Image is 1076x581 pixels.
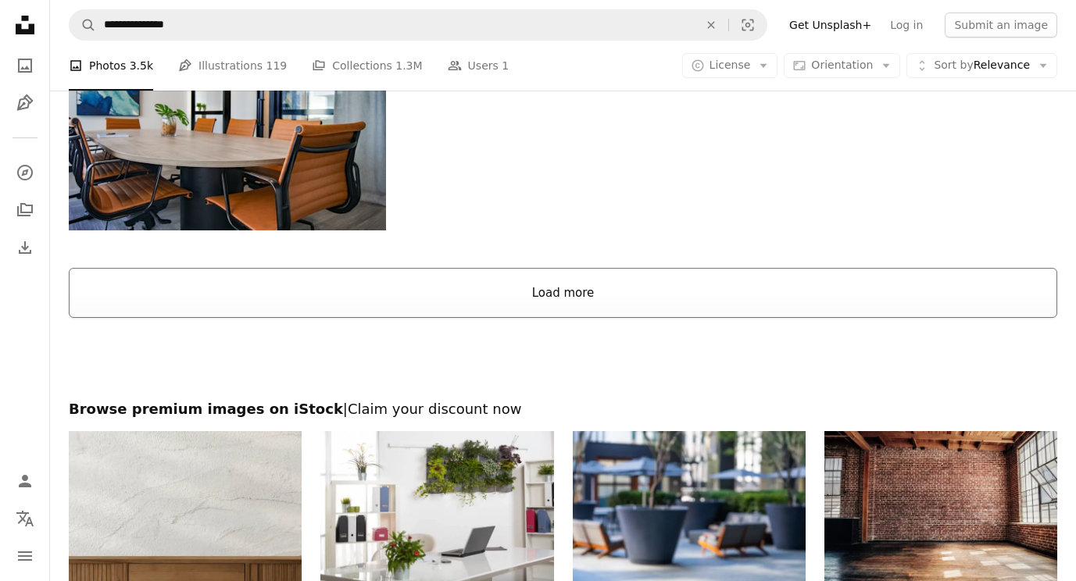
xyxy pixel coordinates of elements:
[9,540,41,572] button: Menu
[934,58,1030,73] span: Relevance
[69,9,767,41] form: Find visuals sitewide
[69,20,386,230] img: brown wooden 9-piece office table and chairs
[69,400,1057,419] h2: Browse premium images on iStock
[945,12,1057,37] button: Submit an image
[729,10,767,40] button: Visual search
[395,57,422,74] span: 1.3M
[69,117,386,131] a: brown wooden 9-piece office table and chairs
[448,41,509,91] a: Users 1
[9,503,41,534] button: Language
[811,59,873,71] span: Orientation
[312,41,422,91] a: Collections 1.3M
[9,157,41,188] a: Explore
[178,41,287,91] a: Illustrations 119
[69,268,1057,318] button: Load more
[343,401,522,417] span: | Claim your discount now
[9,50,41,81] a: Photos
[9,232,41,263] a: Download History
[70,10,96,40] button: Search Unsplash
[502,57,509,74] span: 1
[9,465,41,497] a: Log in / Sign up
[682,53,778,78] button: License
[710,59,751,71] span: License
[9,9,41,44] a: Home — Unsplash
[881,12,932,37] a: Log in
[694,10,728,40] button: Clear
[934,59,973,71] span: Sort by
[906,53,1057,78] button: Sort byRelevance
[266,57,288,74] span: 119
[9,194,41,226] a: Collections
[9,87,41,119] a: Illustrations
[780,12,881,37] a: Get Unsplash+
[784,53,900,78] button: Orientation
